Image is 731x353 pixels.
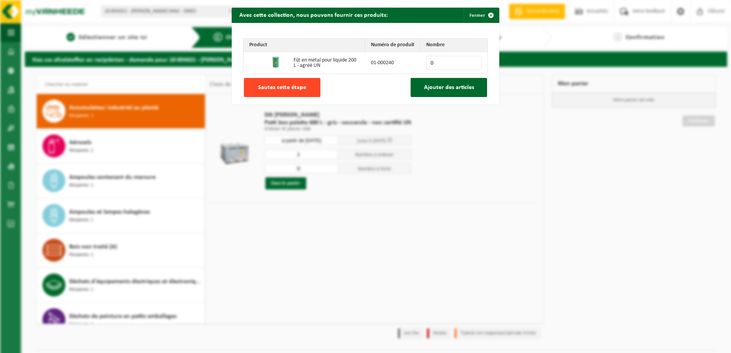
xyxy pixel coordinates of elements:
[232,8,395,22] h2: Avec cette collection, nous pouvons fournir ces produits:
[365,39,421,52] th: Numéro de produit
[244,78,320,97] button: Sautez cette étape
[411,78,487,97] button: Ajouter des articles
[365,52,421,74] td: 01-000240
[258,84,306,91] span: Sautez cette étape
[421,39,487,52] th: Nombre
[244,39,365,52] th: Product
[424,84,474,91] span: Ajouter des articles
[270,56,282,68] img: 01-000240
[288,52,365,74] td: Fût en métal pour liquide 200 L - agréé UN
[463,8,499,23] button: Fermer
